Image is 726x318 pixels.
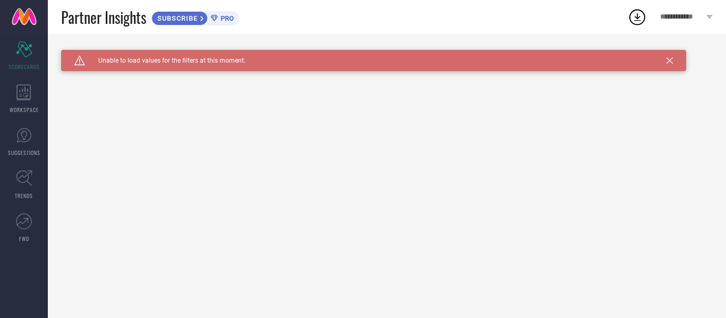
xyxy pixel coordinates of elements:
[151,8,239,25] a: SUBSCRIBEPRO
[152,14,200,22] span: SUBSCRIBE
[8,149,40,157] span: SUGGESTIONS
[85,57,246,64] span: Unable to load values for the filters at this moment.
[15,192,33,200] span: TRENDS
[19,235,29,243] span: FWD
[9,63,40,71] span: SCORECARDS
[61,6,146,28] span: Partner Insights
[218,14,234,22] span: PRO
[10,106,39,114] span: WORKSPACE
[628,7,647,27] div: Open download list
[61,50,713,58] div: Unable to load filters at this moment. Please try later.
